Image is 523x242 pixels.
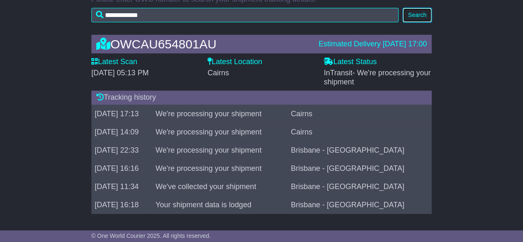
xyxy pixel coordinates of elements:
td: Your shipment data is lodged [152,196,287,214]
td: [DATE] 16:18 [91,196,152,214]
td: We're processing your shipment [152,105,287,123]
td: Brisbane - [GEOGRAPHIC_DATA] [287,159,432,177]
td: Brisbane - [GEOGRAPHIC_DATA] [287,177,432,196]
td: Brisbane - [GEOGRAPHIC_DATA] [287,196,432,214]
div: Tracking history [91,91,432,105]
td: We're processing your shipment [152,159,287,177]
td: Cairns [287,123,432,141]
span: - We're processing your shipment [324,69,431,86]
td: We're processing your shipment [152,141,287,159]
span: InTransit [324,69,431,86]
td: [DATE] 16:16 [91,159,152,177]
td: Brisbane - [GEOGRAPHIC_DATA] [287,141,432,159]
label: Latest Status [324,58,377,67]
td: [DATE] 14:09 [91,123,152,141]
td: We're processing your shipment [152,123,287,141]
div: Estimated Delivery [DATE] 17:00 [318,40,427,49]
label: Latest Scan [91,58,137,67]
span: © One World Courier 2025. All rights reserved. [91,232,211,239]
td: [DATE] 17:13 [91,105,152,123]
span: [DATE] 05:13 PM [91,69,149,77]
span: Cairns [208,69,229,77]
button: Search [403,8,432,22]
td: We've collected your shipment [152,177,287,196]
td: [DATE] 11:34 [91,177,152,196]
td: Cairns [287,105,432,123]
div: OWCAU654801AU [92,37,315,51]
td: [DATE] 22:33 [91,141,152,159]
label: Latest Location [208,58,262,67]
